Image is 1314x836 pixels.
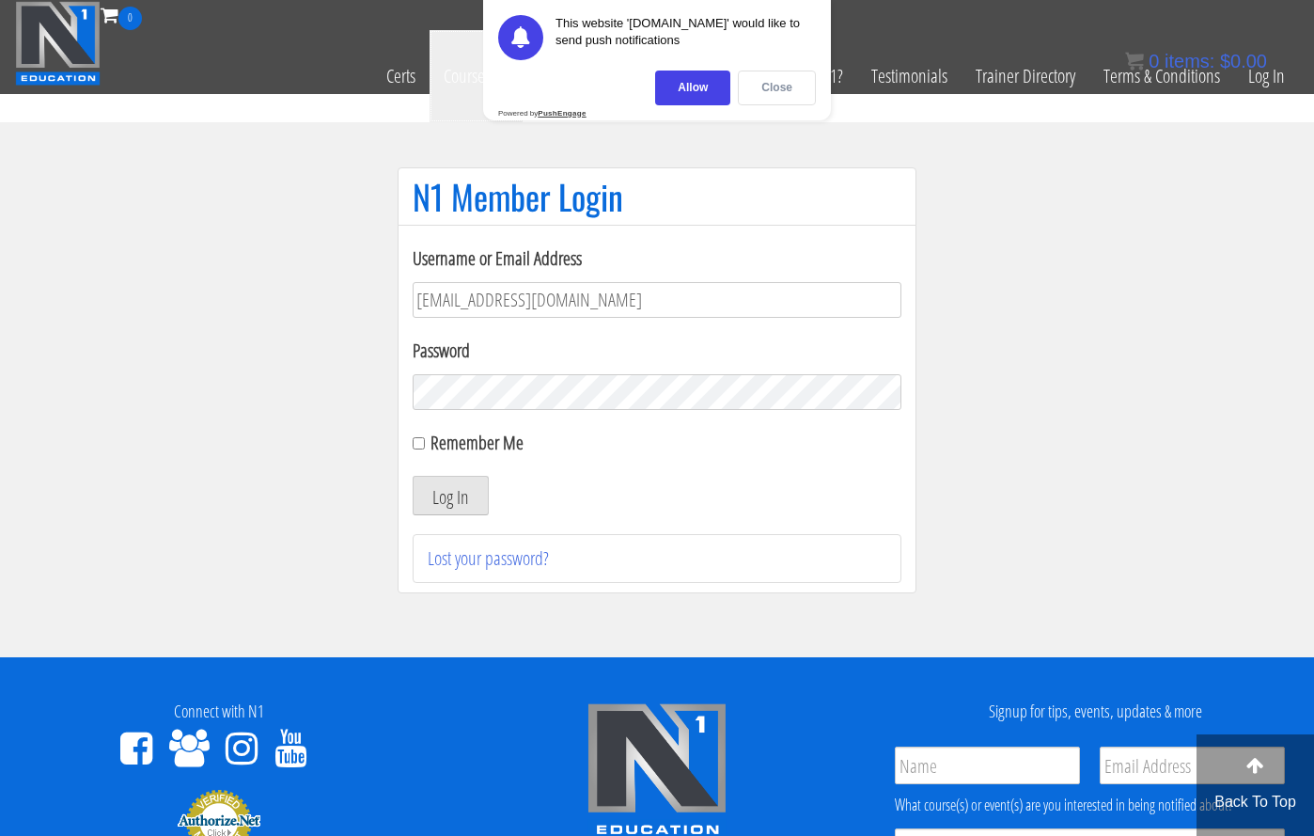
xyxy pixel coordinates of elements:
span: 0 [1149,51,1159,71]
span: 0 [118,7,142,30]
a: Log In [1234,30,1299,122]
div: What course(s) or event(s) are you interested in being notified about? [895,794,1285,816]
div: Close [738,71,816,105]
div: Allow [655,71,730,105]
label: Username or Email Address [413,244,901,273]
h1: N1 Member Login [413,178,901,215]
span: items: [1165,51,1214,71]
span: $ [1220,51,1230,71]
h4: Connect with N1 [14,702,424,721]
div: Powered by [498,109,587,118]
img: n1-education [15,1,101,86]
bdi: 0.00 [1220,51,1267,71]
label: Password [413,337,901,365]
a: 0 items: $0.00 [1125,51,1267,71]
a: Trainer Directory [962,30,1089,122]
label: Remember Me [430,430,524,455]
div: This website '[DOMAIN_NAME]' would like to send push notifications [555,15,816,60]
a: Testimonials [857,30,962,122]
a: Certs [372,30,430,122]
h4: Signup for tips, events, updates & more [890,702,1300,721]
input: Email Address [1100,747,1285,784]
button: Log In [413,476,489,515]
a: Lost your password? [428,545,549,571]
input: Name [895,747,1080,784]
a: Course List [430,30,523,122]
a: Terms & Conditions [1089,30,1234,122]
strong: PushEngage [538,109,586,118]
a: 0 [101,2,142,27]
img: icon11.png [1125,52,1144,71]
